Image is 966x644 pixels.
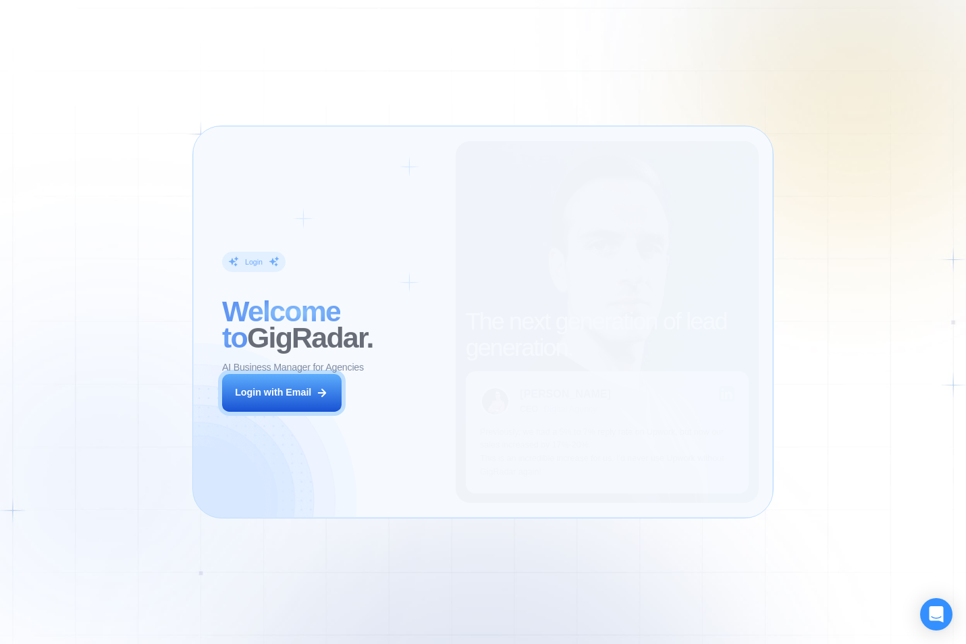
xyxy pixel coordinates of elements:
p: AI Business Manager for Agencies [222,361,364,375]
h2: The next generation of lead generation. [466,308,749,362]
div: Digital Agency [544,404,597,414]
div: Open Intercom Messenger [920,598,952,630]
div: [PERSON_NAME] [520,388,611,399]
h2: ‍ GigRadar. [222,298,441,352]
span: Welcome to [222,295,340,354]
div: CEO [520,404,537,414]
div: Login [245,257,263,267]
p: Previously, we had a 5% to 7% reply rate on Upwork, but now our sales increased by 17%-20%. This ... [480,426,734,479]
button: Login with Email [222,374,342,411]
div: Login with Email [235,386,311,400]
